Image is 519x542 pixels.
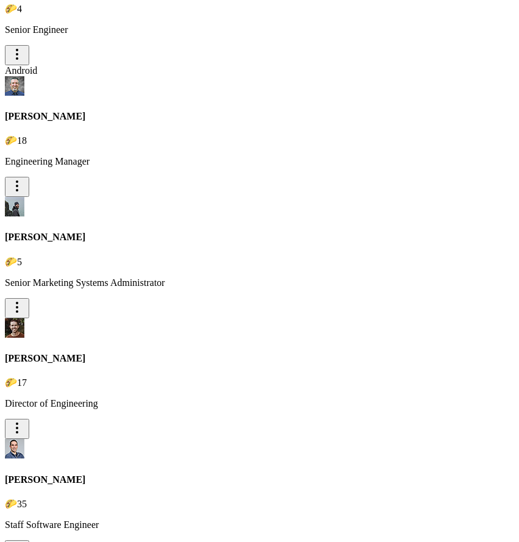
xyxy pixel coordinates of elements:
p: Engineering Manager [5,156,514,167]
span: taco [5,257,17,267]
h4: [PERSON_NAME] [5,111,514,122]
span: 17 [17,377,27,388]
span: 35 [17,499,27,509]
p: Senior Marketing Systems Administrator [5,277,514,288]
h4: [PERSON_NAME] [5,474,514,485]
span: taco [5,135,17,146]
span: 4 [17,4,22,14]
span: 5 [17,257,22,267]
p: Staff Software Engineer [5,519,514,530]
span: Android [5,65,37,76]
h4: [PERSON_NAME] [5,232,514,243]
h4: [PERSON_NAME] [5,353,514,364]
span: 18 [17,135,27,146]
p: Director of Engineering [5,398,514,409]
span: taco [5,499,17,509]
span: taco [5,4,17,14]
span: taco [5,377,17,388]
p: Senior Engineer [5,24,514,35]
